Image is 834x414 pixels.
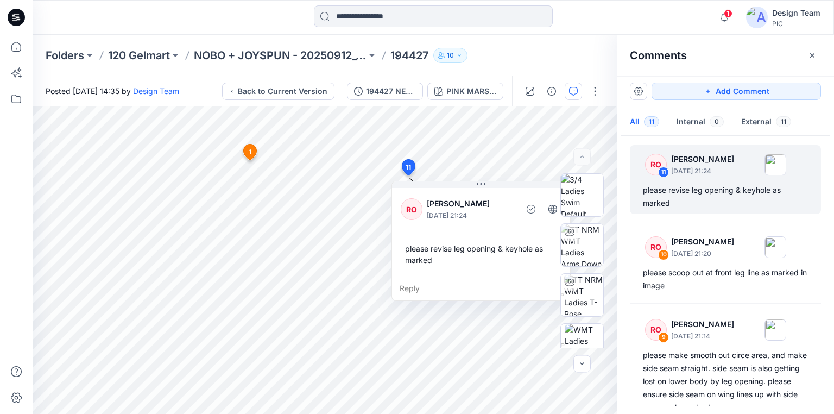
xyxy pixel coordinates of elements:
[561,174,603,216] img: 3/4 Ladies Swim Default
[46,85,179,97] span: Posted [DATE] 14:35 by
[746,7,768,28] img: avatar
[710,116,724,127] span: 0
[561,224,603,266] img: TT NRM WMT Ladies Arms Down
[643,184,808,210] div: please revise leg opening & keyhole as marked
[46,48,84,63] a: Folders
[366,85,416,97] div: 194427 NEW PATTERN
[249,147,251,157] span: 1
[390,48,429,63] p: 194427
[772,7,820,20] div: Design Team
[447,49,454,61] p: 10
[671,248,734,259] p: [DATE] 21:20
[776,116,791,127] span: 11
[645,236,667,258] div: RO
[658,249,669,260] div: 10
[772,20,820,28] div: PIC
[644,116,659,127] span: 11
[671,235,734,248] p: [PERSON_NAME]
[621,109,668,136] button: All
[630,49,687,62] h2: Comments
[133,86,179,96] a: Design Team
[401,198,422,220] div: RO
[724,9,732,18] span: 1
[401,239,561,270] div: please revise leg opening & keyhole as marked
[732,109,800,136] button: External
[108,48,170,63] a: 120 Gelmart
[446,85,496,97] div: PINK MARSHMALLOW
[543,83,560,100] button: Details
[645,319,667,341] div: RO
[347,83,423,100] button: 194427 NEW PATTERN
[222,83,334,100] button: Back to Current Version
[643,266,808,292] div: please scoop out at front leg line as marked in image
[671,166,734,177] p: [DATE] 21:24
[194,48,367,63] a: NOBO + JOYSPUN - 20250912_120_GC
[427,83,503,100] button: PINK MARSHMALLOW
[643,349,808,414] div: please make smooth out circe area, and make side seam straight. side seam is also getting lost on...
[658,332,669,343] div: 9
[406,162,411,172] span: 11
[658,167,669,178] div: 11
[565,324,604,366] img: WMT Ladies Swim Front
[645,154,667,175] div: RO
[427,197,515,210] p: [PERSON_NAME]
[671,331,734,342] p: [DATE] 21:14
[392,277,570,300] div: Reply
[671,318,734,331] p: [PERSON_NAME]
[652,83,821,100] button: Add Comment
[671,153,734,166] p: [PERSON_NAME]
[427,210,515,221] p: [DATE] 21:24
[668,109,732,136] button: Internal
[433,48,467,63] button: 10
[564,274,603,316] img: TT NRM WMT Ladies T-Pose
